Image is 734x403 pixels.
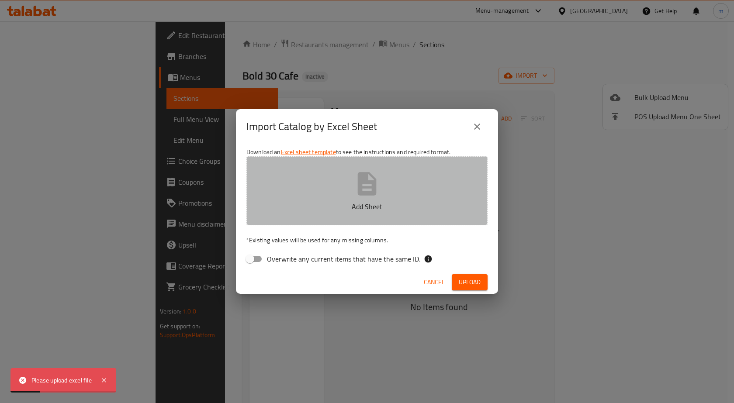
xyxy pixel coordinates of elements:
h2: Import Catalog by Excel Sheet [246,120,377,134]
button: Upload [452,274,488,290]
p: Existing values will be used for any missing columns. [246,236,488,245]
button: Cancel [420,274,448,290]
button: close [467,116,488,137]
span: Upload [459,277,481,288]
div: Please upload excel file [31,375,92,385]
div: Download an to see the instructions and required format. [236,144,498,271]
a: Excel sheet template [281,146,336,158]
span: Cancel [424,277,445,288]
span: Overwrite any current items that have the same ID. [267,254,420,264]
p: Add Sheet [260,201,474,212]
button: Add Sheet [246,156,488,225]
